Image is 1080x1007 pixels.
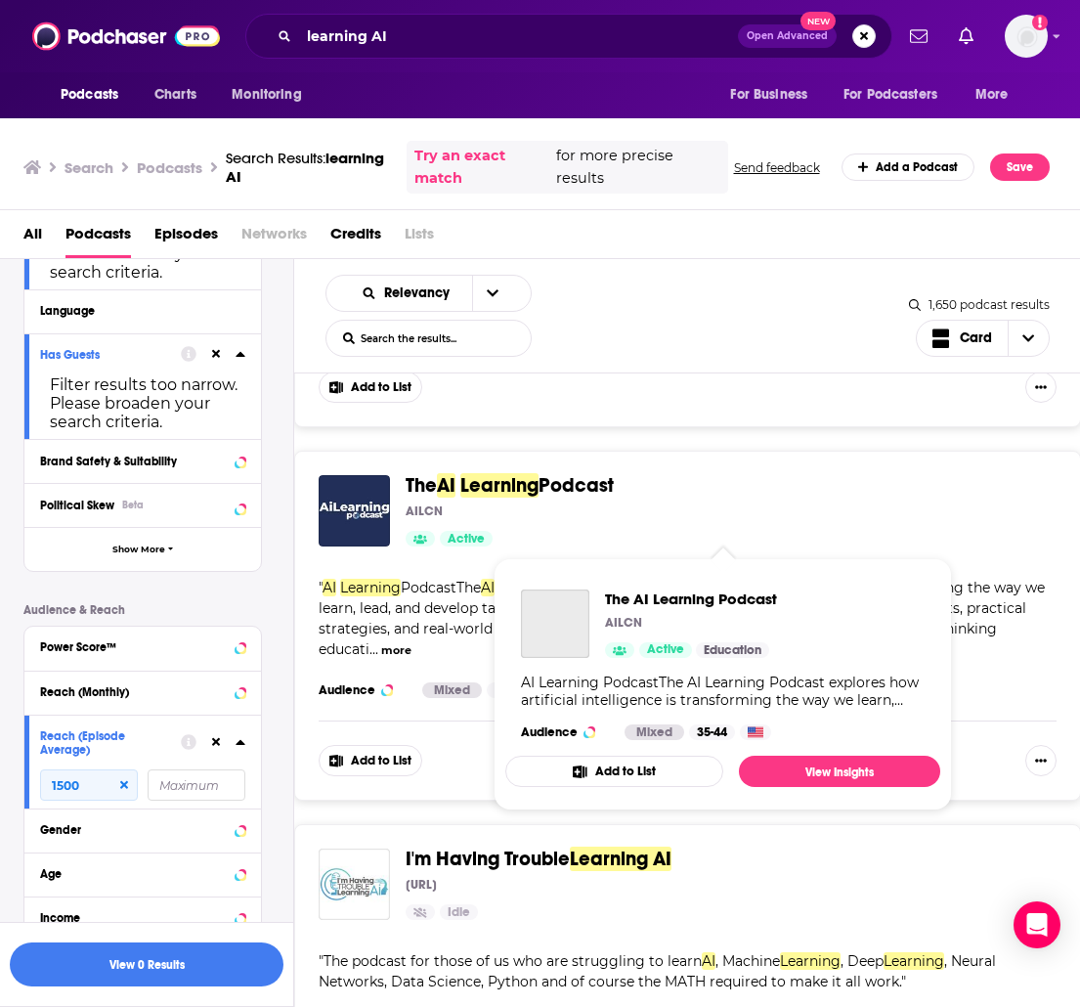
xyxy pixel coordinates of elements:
button: more [381,642,411,659]
button: Add to List [505,756,723,787]
a: Active [639,642,692,658]
div: Open Intercom Messenger [1014,901,1060,948]
button: open menu [962,76,1033,113]
input: Search podcasts, credits, & more... [299,21,738,52]
div: Brand Safety & Suitability [40,455,229,468]
span: " " [319,952,996,990]
div: Filter results too narrow. Please broaden your search criteria. [40,375,245,431]
img: The AI Learning Podcast [319,475,390,547]
button: open menu [716,76,832,113]
a: Podcasts [65,218,131,258]
span: The podcast for those of us who are struggling to learn [324,952,702,970]
span: Open Advanced [747,31,828,41]
a: Education [696,642,769,658]
button: open menu [472,276,513,311]
a: Credits [330,218,381,258]
button: Show profile menu [1005,15,1048,58]
span: Relevancy [384,286,456,300]
span: Lists [405,218,434,258]
div: Language [40,304,233,318]
img: Podchaser - Follow, Share and Rate Podcasts [32,18,220,55]
a: Active [440,531,493,547]
div: 35-44 [689,724,735,740]
button: Reach (Monthly) [40,679,245,704]
a: I'm Having TroubleLearning AI [406,849,671,870]
span: , Machine [715,952,780,970]
span: Networks [241,218,307,258]
button: open menu [47,76,144,113]
a: Idle [440,904,478,920]
span: Learning [340,579,401,596]
a: Episodes [154,218,218,258]
span: More [975,81,1009,109]
div: Age [40,867,229,881]
a: View Insights [739,756,940,787]
span: ... [369,640,378,658]
span: Show More [112,545,165,555]
span: Learning AI [570,847,671,871]
a: All [23,218,42,258]
button: Has Guests [40,342,181,367]
div: Has Guests [40,348,168,362]
img: User Profile [1005,15,1048,58]
span: For Business [730,81,807,109]
span: , Deep [841,952,884,970]
div: Mixed [422,682,482,698]
div: Mixed [625,724,684,740]
h3: Audience [521,724,609,740]
button: Open AdvancedNew [738,24,837,48]
span: New [800,12,836,30]
a: The AI Learning Podcast [605,590,777,608]
span: Learning [460,473,539,498]
div: Beta [122,499,144,511]
button: Gender [40,817,245,842]
button: Add to List [319,372,422,403]
button: Show More Button [1025,745,1057,776]
input: Minimum [40,769,138,801]
span: Logged in as ABolliger [1005,15,1048,58]
button: Save [990,153,1050,181]
a: The AI Learning Podcast [521,590,589,658]
span: PodcastThe [401,579,481,596]
span: Learning [884,952,944,970]
button: Language [40,298,245,323]
h2: Choose View [916,320,1051,357]
a: Try an exact match [414,145,552,190]
span: Active [448,530,485,549]
button: open menu [831,76,966,113]
div: Search Results: [226,149,391,186]
span: Monitoring [232,81,301,109]
h3: Podcasts [137,158,202,177]
button: View 0 Results [10,942,283,986]
p: AILCN [605,615,642,631]
span: Active [647,640,684,660]
p: AILCN [406,503,443,519]
div: Search podcasts, credits, & more... [245,14,892,59]
button: Show More Button [1025,372,1057,403]
button: open menu [344,286,472,300]
h3: Search [65,158,113,177]
img: I'm Having Trouble Learning AI [319,849,390,920]
button: Brand Safety & Suitability [40,448,245,472]
div: Power Score™ [40,640,229,654]
button: Income [40,905,245,930]
span: For Podcasters [843,81,937,109]
a: Charts [142,76,208,113]
div: 1,650 podcast results [909,297,1050,312]
span: Podcasts [61,81,118,109]
h3: Audience [319,682,407,698]
input: Maximum [148,769,245,801]
p: Audience & Reach [23,603,262,617]
div: Income [40,911,229,925]
span: Idle [448,903,470,923]
button: Age [40,861,245,886]
span: AI [437,473,455,498]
